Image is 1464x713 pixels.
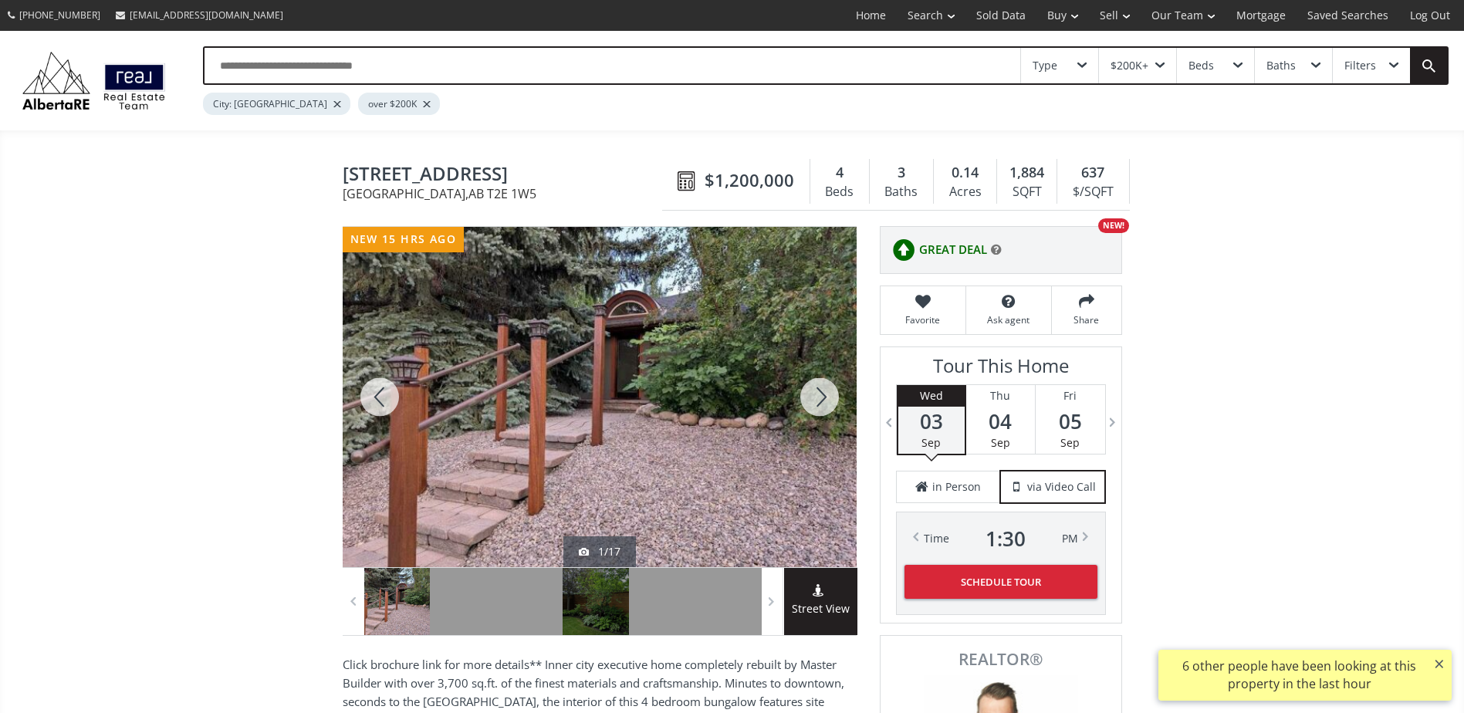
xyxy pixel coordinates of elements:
h3: Tour This Home [896,355,1106,384]
div: 1/17 [579,544,620,559]
span: Sep [921,435,941,450]
div: Type [1033,60,1057,71]
span: Share [1060,313,1114,326]
span: 05 [1036,411,1105,432]
button: × [1427,650,1452,678]
span: $1,200,000 [705,168,794,192]
span: REALTOR® [898,651,1104,667]
div: over $200K [358,93,440,115]
span: [GEOGRAPHIC_DATA] , AB T2E 1W5 [343,188,670,200]
a: [EMAIL_ADDRESS][DOMAIN_NAME] [108,1,291,29]
span: 03 [898,411,965,432]
div: Acres [942,181,989,204]
button: Schedule Tour [904,565,1097,599]
div: Baths [1266,60,1296,71]
div: Beds [1188,60,1214,71]
span: Sep [991,435,1010,450]
div: 0.14 [942,163,989,183]
div: $200K+ [1111,60,1148,71]
div: 637 [1065,163,1121,183]
div: new 15 hrs ago [343,227,465,252]
div: 3 [877,163,925,183]
div: Time PM [924,528,1078,549]
div: Fri [1036,385,1105,407]
img: rating icon [888,235,919,265]
span: Favorite [888,313,958,326]
span: GREAT DEAL [919,242,987,258]
span: 1,884 [1009,163,1044,183]
div: $/SQFT [1065,181,1121,204]
div: Beds [818,181,861,204]
div: SQFT [1005,181,1049,204]
span: in Person [932,479,981,495]
span: Street View [784,600,857,618]
div: NEW! [1098,218,1129,233]
div: Wed [898,385,965,407]
div: 4 [818,163,861,183]
span: Ask agent [974,313,1043,326]
span: [EMAIL_ADDRESS][DOMAIN_NAME] [130,8,283,22]
div: 633 23 Avenue NE Calgary, AB T2E 1W5 - Photo 1 of 17 [343,227,857,567]
span: Sep [1060,435,1080,450]
span: 1 : 30 [986,528,1026,549]
div: Filters [1344,60,1376,71]
span: via Video Call [1027,479,1096,495]
div: City: [GEOGRAPHIC_DATA] [203,93,350,115]
span: 633 23 Avenue NE [343,164,670,188]
div: 6 other people have been looking at this property in the last hour [1166,657,1432,693]
span: [PHONE_NUMBER] [19,8,100,22]
span: 04 [966,411,1035,432]
img: Logo [15,48,172,113]
div: Thu [966,385,1035,407]
div: Baths [877,181,925,204]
